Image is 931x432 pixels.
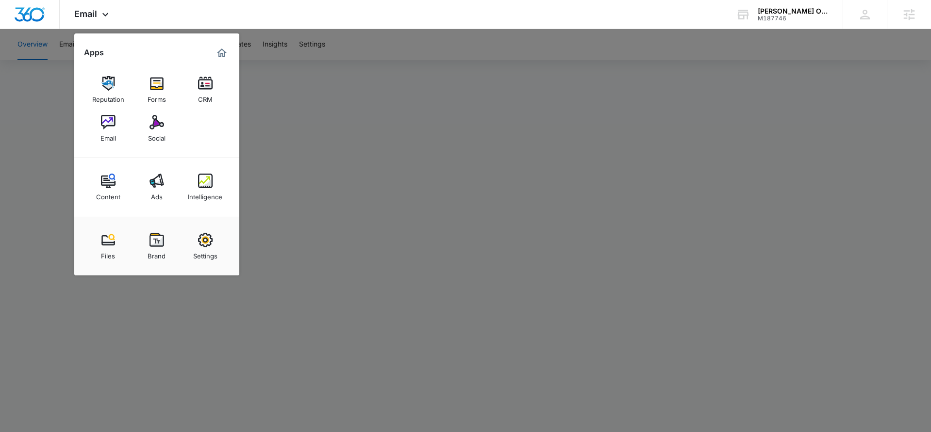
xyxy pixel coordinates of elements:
[84,48,104,57] h2: Apps
[758,7,829,15] div: account name
[214,45,230,61] a: Marketing 360® Dashboard
[74,9,97,19] span: Email
[187,71,224,108] a: CRM
[92,91,124,103] div: Reputation
[100,129,116,142] div: Email
[148,129,166,142] div: Social
[148,91,166,103] div: Forms
[101,247,115,260] div: Files
[187,169,224,206] a: Intelligence
[138,228,175,265] a: Brand
[758,15,829,22] div: account id
[138,110,175,147] a: Social
[90,169,127,206] a: Content
[138,71,175,108] a: Forms
[193,247,217,260] div: Settings
[151,188,163,201] div: Ads
[188,188,222,201] div: Intelligence
[90,110,127,147] a: Email
[187,228,224,265] a: Settings
[148,247,166,260] div: Brand
[138,169,175,206] a: Ads
[90,71,127,108] a: Reputation
[90,228,127,265] a: Files
[96,188,120,201] div: Content
[198,91,213,103] div: CRM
